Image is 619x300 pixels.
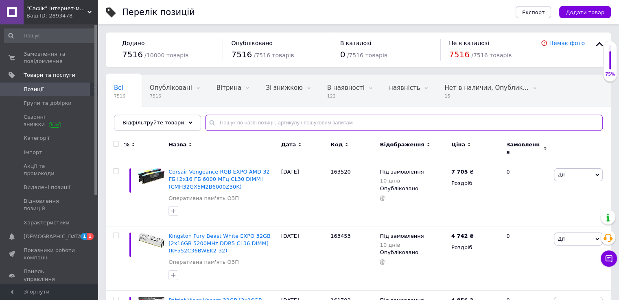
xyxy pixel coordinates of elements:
span: Замовлення [506,141,541,156]
span: 7516 [122,50,143,59]
span: Видалені позиції [24,184,70,191]
span: / 10000 товарів [144,52,188,59]
div: Перелік позицій [122,8,195,17]
div: Роздріб [451,180,499,187]
div: ₴ [451,233,474,240]
a: Оперативна пам'ять ОЗП [168,195,239,202]
span: Відновлення позицій [24,198,75,212]
button: Додати товар [559,6,611,18]
span: "Сафік" Інтернет-магазин електротоварів [26,5,87,12]
span: наявність [389,84,420,91]
span: 7516 [231,50,252,59]
span: [DEMOGRAPHIC_DATA] [24,233,84,240]
span: 163453 [330,233,351,239]
span: Відфільтруйте товари [122,120,184,126]
span: Замовлення та повідомлення [24,50,75,65]
span: Нет в наличии, Опублик... [444,84,528,91]
input: Пошук по назві позиції, артикулу і пошуковим запитам [205,115,603,131]
span: 7516 [449,50,470,59]
span: Вітрина [217,84,241,91]
span: Ціна [451,141,465,148]
span: Додати товар [566,9,604,15]
span: Імпорт [24,149,42,156]
span: 7516 [114,93,125,99]
button: Чат з покупцем [601,250,617,267]
span: Експорт [522,9,545,15]
span: Панель управління [24,268,75,283]
span: / 7516 товарів [471,52,512,59]
span: 7516 [150,93,192,99]
b: 7 705 [451,169,468,175]
div: [DATE] [279,162,328,226]
span: Сезонні знижки [24,113,75,128]
span: Під замовлення [380,233,424,241]
div: Нет в наличии, Опубликованные [436,76,545,107]
div: Опубліковано [380,249,447,256]
b: 4 742 [451,233,468,239]
span: Код [330,141,343,148]
span: Дії [558,236,564,242]
div: Ваш ID: 2893478 [26,12,98,20]
a: Corsair Vengeance RGB EXPO AMD 32 ГБ [2x16 ГБ 6000 МГц CL30 DIMM] (CMH32GX5M2B6000Z30K) [168,169,269,189]
span: 15 [444,93,528,99]
span: В наявності [327,84,365,91]
span: Зі знижкою [266,84,302,91]
span: 0 [340,50,346,59]
span: Категорії [24,135,49,142]
span: Приховані [114,115,147,122]
span: Показники роботи компанії [24,247,75,261]
img: Kingston Fury Beast White EXPO 32GB [2x16GB 5200MHz DDR5 CL36 DIMM] (KF552C36BWEK2-32) [138,233,164,248]
span: 1 [87,233,94,240]
div: 0 [501,226,552,290]
button: Експорт [516,6,551,18]
span: Дата [281,141,296,148]
span: 163520 [330,169,351,175]
span: 1 [81,233,87,240]
span: Відображення [380,141,424,148]
span: Характеристики [24,219,70,226]
a: Немає фото [549,40,585,46]
div: 0 [501,162,552,226]
span: Товари та послуги [24,72,75,79]
span: % [124,141,129,148]
span: Дії [558,172,564,178]
span: Під замовлення [380,169,424,177]
div: [DATE] [279,226,328,290]
span: Всі [114,84,123,91]
span: Групи та добірки [24,100,72,107]
span: Назва [168,141,186,148]
span: Позиції [24,86,44,93]
a: Kingston Fury Beast White EXPO 32GB [2x16GB 5200MHz DDR5 CL36 DIMM] (KF552C36BWEK2-32) [168,233,271,254]
div: 10 днів [380,242,424,248]
span: / 7516 товарів [254,52,294,59]
div: 10 днів [380,178,424,184]
div: 75% [604,72,617,77]
span: / 7516 товарів [347,52,387,59]
a: Оперативна пам'ять ОЗП [168,259,239,266]
span: Додано [122,40,144,46]
span: В каталозі [340,40,372,46]
div: ₴ [451,168,474,176]
div: Опубліковано [380,185,447,192]
div: Роздріб [451,244,499,251]
span: Опубліковано [231,40,273,46]
img: Corsair Vengeance RGB EXPO AMD 32 ГБ [2x16 ГБ 6000 МГц CL30 DIMM] (CMH32GX5M2B6000Z30K) [138,168,164,184]
span: Не в каталозі [449,40,489,46]
span: Акції та промокоди [24,163,75,177]
input: Пошук [4,28,96,43]
span: 122 [327,93,365,99]
span: Опубліковані [150,84,192,91]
